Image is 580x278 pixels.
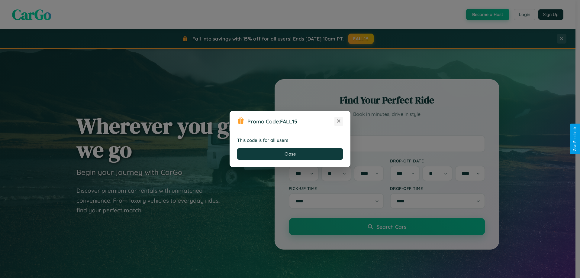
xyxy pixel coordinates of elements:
[6,257,21,272] iframe: Intercom live chat
[247,118,334,125] h3: Promo Code:
[237,137,288,143] strong: This code is for all users
[280,118,297,125] b: FALL15
[237,148,343,160] button: Close
[573,127,577,151] div: Give Feedback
